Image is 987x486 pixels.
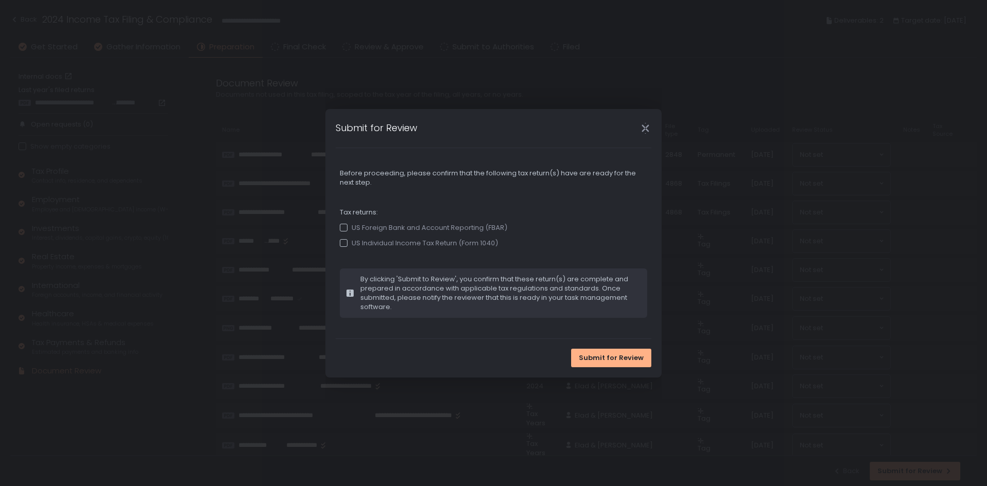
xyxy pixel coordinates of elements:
[360,275,641,312] span: By clicking 'Submit to Review', you confirm that these return(s) are complete and prepared in acc...
[336,121,417,135] h1: Submit for Review
[340,169,647,187] span: Before proceeding, please confirm that the following tax return(s) have are ready for the next step.
[571,349,651,367] button: Submit for Review
[340,208,647,217] span: Tax returns:
[629,122,662,134] div: Close
[579,353,644,363] span: Submit for Review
